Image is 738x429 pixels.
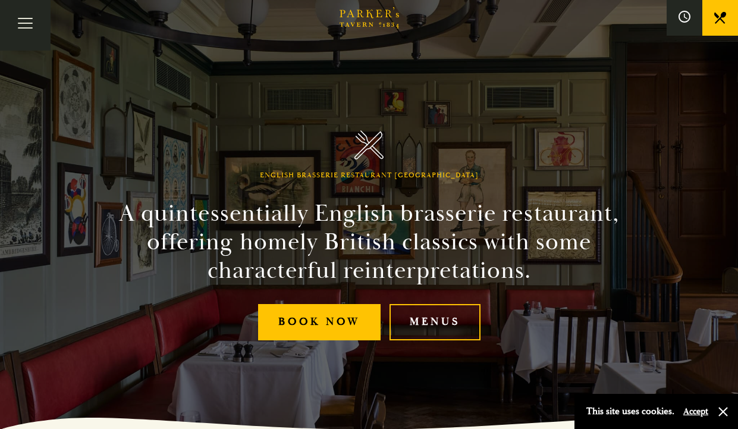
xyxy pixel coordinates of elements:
a: Menus [390,304,481,340]
img: Parker's Tavern Brasserie Cambridge [354,130,384,159]
p: This site uses cookies. [586,403,674,420]
h2: A quintessentially English brasserie restaurant, offering homely British classics with some chara... [98,199,640,285]
button: Close and accept [717,406,729,418]
a: Book Now [258,304,381,340]
button: Accept [683,406,708,417]
h1: English Brasserie Restaurant [GEOGRAPHIC_DATA] [260,171,479,180]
